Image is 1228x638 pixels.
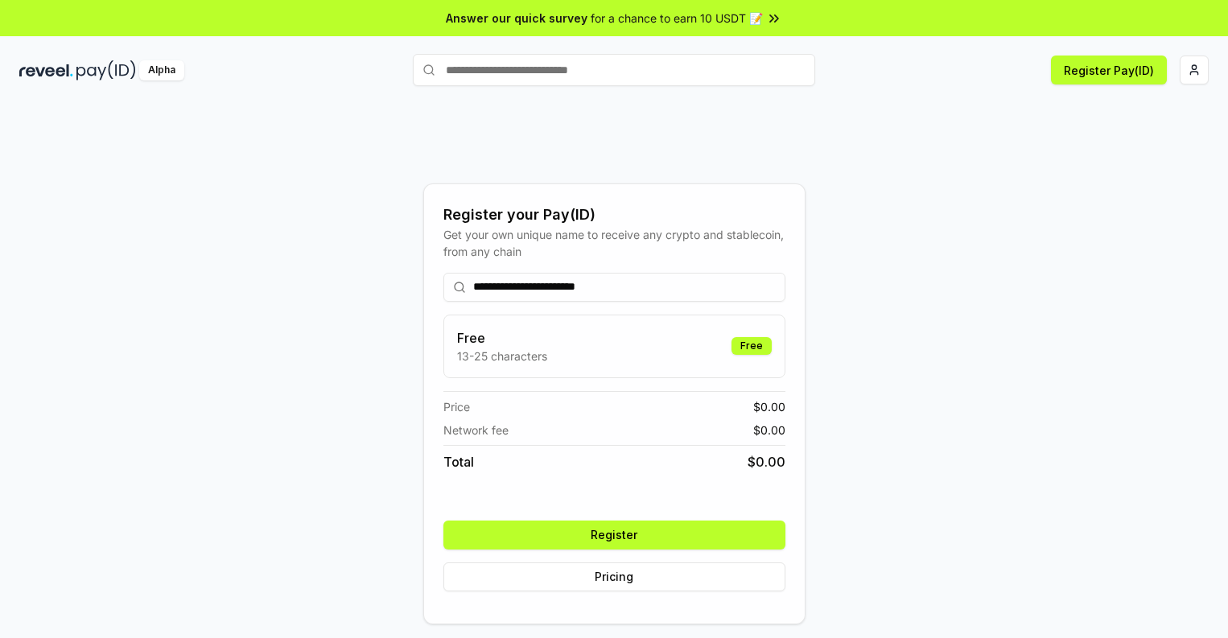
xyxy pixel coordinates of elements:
[731,337,772,355] div: Free
[443,521,785,550] button: Register
[19,60,73,80] img: reveel_dark
[748,452,785,471] span: $ 0.00
[457,328,547,348] h3: Free
[443,226,785,260] div: Get your own unique name to receive any crypto and stablecoin, from any chain
[753,422,785,438] span: $ 0.00
[443,398,470,415] span: Price
[443,422,509,438] span: Network fee
[1051,56,1167,84] button: Register Pay(ID)
[76,60,136,80] img: pay_id
[591,10,763,27] span: for a chance to earn 10 USDT 📝
[457,348,547,364] p: 13-25 characters
[443,204,785,226] div: Register your Pay(ID)
[443,562,785,591] button: Pricing
[753,398,785,415] span: $ 0.00
[446,10,587,27] span: Answer our quick survey
[139,60,184,80] div: Alpha
[443,452,474,471] span: Total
